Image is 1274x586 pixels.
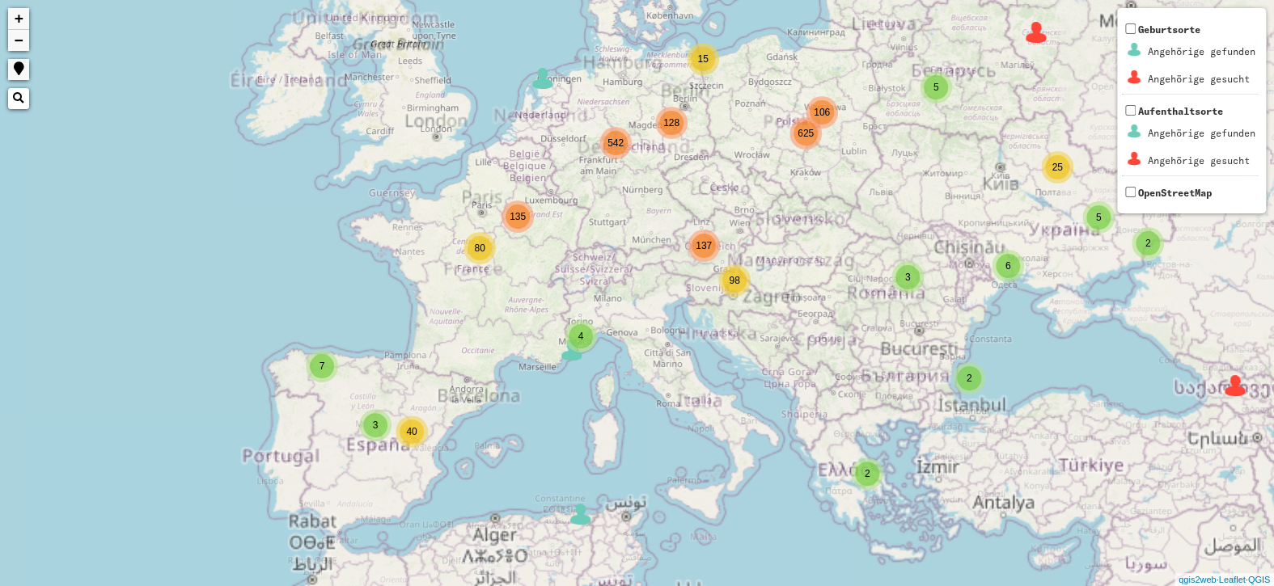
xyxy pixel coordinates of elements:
[320,360,325,372] span: 7
[510,211,526,222] span: 135
[697,53,708,65] span: 15
[8,59,29,80] a: Show me where I am
[729,275,739,286] span: 98
[1052,162,1062,173] span: 25
[1218,575,1245,584] a: Leaflet
[8,8,29,30] a: Zoom in
[967,373,972,384] span: 2
[663,117,679,129] span: 128
[1005,260,1011,272] span: 6
[814,107,830,118] span: 106
[1122,105,1258,175] span: Aufenthaltsorte
[607,137,624,149] span: 542
[474,242,485,254] span: 80
[1124,40,1145,60] img: Geburtsorte_2_Angeh%C3%B6rigegefunden0.png
[1138,187,1212,199] span: OpenStreetMap
[865,468,870,479] span: 2
[1147,66,1256,92] td: Angehörige gesucht
[1147,120,1256,146] td: Angehörige gefunden
[1124,149,1145,169] img: Aufenthaltsorte_1_Angeh%C3%B6rigegesucht1.png
[1096,212,1102,223] span: 5
[1147,39,1256,65] td: Angehörige gefunden
[696,240,712,251] span: 137
[8,30,29,51] a: Zoom out
[798,128,814,139] span: 625
[1125,105,1136,116] input: AufenthaltsorteAngehörige gefundenAngehörige gesucht
[1125,23,1136,34] input: GeburtsorteAngehörige gefundenAngehörige gesucht
[1124,121,1145,141] img: Aufenthaltsorte_1_Angeh%C3%B6rigegefunden0.png
[1147,148,1256,174] td: Angehörige gesucht
[1125,187,1136,197] input: OpenStreetMap
[1247,575,1270,584] a: QGIS
[406,426,417,437] span: 40
[578,331,584,342] span: 4
[1124,67,1145,87] img: Geburtsorte_2_Angeh%C3%B6rigegesucht1.png
[905,272,911,283] span: 3
[1145,238,1151,249] span: 2
[1179,575,1216,584] a: qgis2web
[373,419,379,431] span: 3
[1122,23,1258,94] span: Geburtsorte
[933,82,939,93] span: 5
